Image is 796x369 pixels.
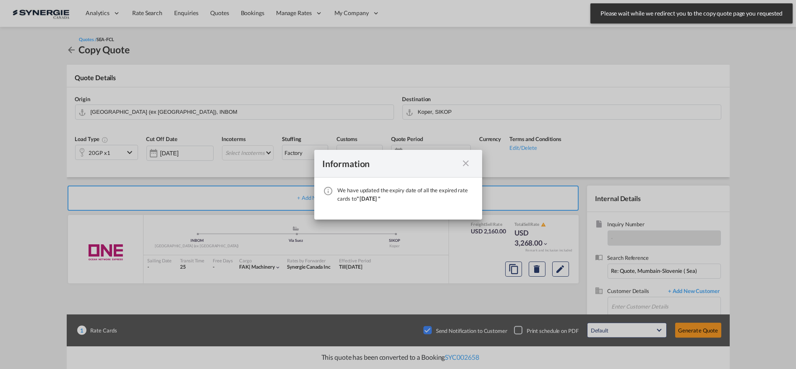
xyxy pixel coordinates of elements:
[323,158,459,169] div: Information
[357,195,380,202] span: " [DATE] "
[324,186,334,196] md-icon: icon-information-outline
[338,186,474,203] div: We have updated the expiry date of all the expired rate cards to
[314,150,482,220] md-dialog: We have ...
[461,158,471,168] md-icon: icon-close fg-AAA8AD cursor
[598,9,785,18] span: Please wait while we redirect you to the copy quote page you requested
